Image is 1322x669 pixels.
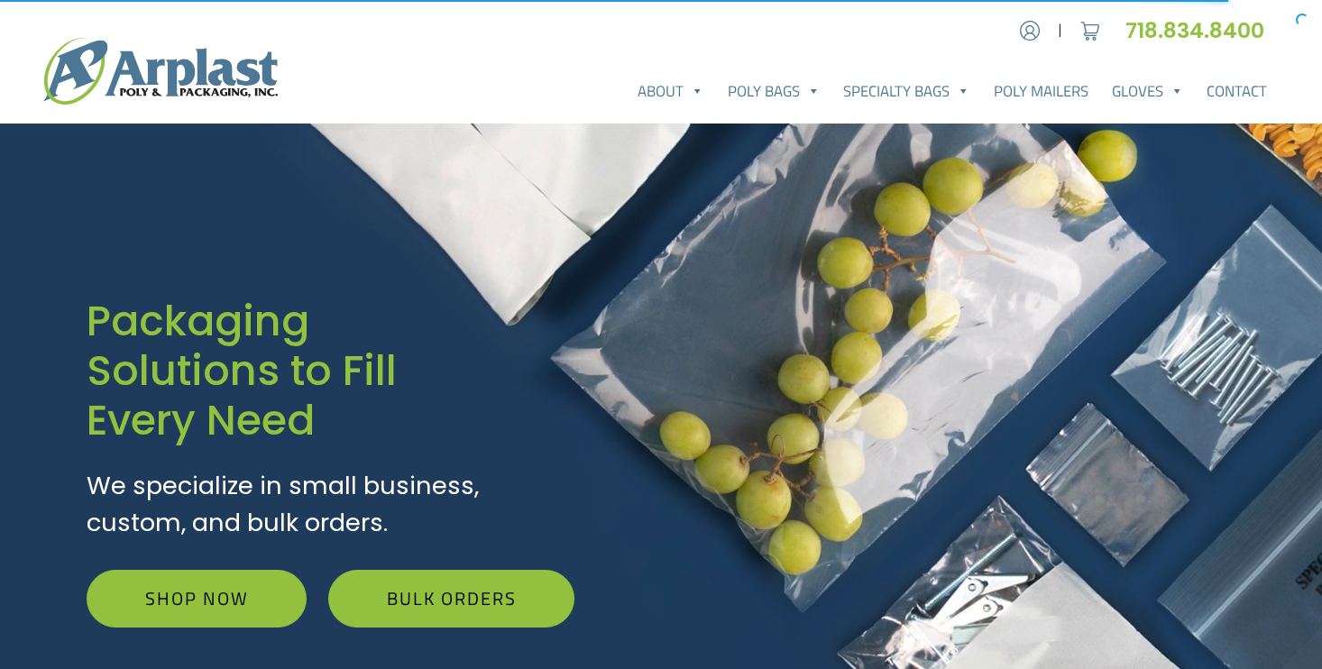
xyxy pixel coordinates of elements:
a: About [626,73,716,109]
a: Bulk Orders [328,570,574,628]
a: Contact [1195,73,1279,109]
a: 718.834.8400 [1125,15,1279,45]
h1: Packaging Solutions to Fill Every Need [87,297,574,445]
a: Poly Mailers [982,73,1100,109]
a: Poly Bags [716,73,832,109]
a: Specialty Bags [832,73,983,109]
p: We specialize in small business, custom, and bulk orders. [87,467,574,541]
img: logo [43,38,278,105]
a: Shop Now [87,570,307,628]
span: | [1058,20,1062,41]
a: Gloves [1100,73,1196,109]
